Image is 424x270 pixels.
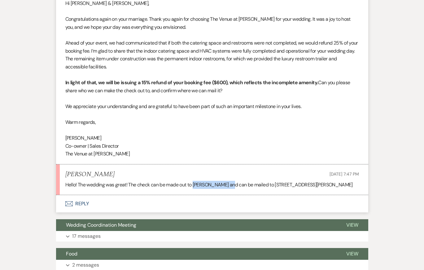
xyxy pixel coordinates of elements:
[56,248,336,260] button: Food
[65,134,359,142] p: [PERSON_NAME]
[72,261,99,269] p: 2 messages
[65,150,359,158] p: The Venue at [PERSON_NAME]
[66,222,136,228] span: Wedding Coordination Meeting
[65,181,359,189] p: Hello! The wedding was great! The check can be made out to [PERSON_NAME] and can be mailed to [ST...
[66,250,77,257] span: Food
[346,250,358,257] span: View
[65,39,359,71] p: Ahead of your event, we had communicated that if both the catering space and restrooms were not c...
[65,118,359,126] p: Warm regards,
[346,222,358,228] span: View
[330,171,359,177] span: [DATE] 7:47 PM
[72,232,101,240] p: 17 messages
[65,171,115,178] h5: [PERSON_NAME]
[56,219,336,231] button: Wedding Coordination Meeting
[56,195,368,212] button: Reply
[56,231,368,242] button: 17 messages
[65,15,359,31] p: Congratulations again on your marriage. Thank you again for choosing The Venue at [PERSON_NAME] f...
[336,219,368,231] button: View
[65,79,318,86] strong: In light of that, we will be issuing a 15% refund of your booking fee ($600), which reflects the ...
[65,79,359,94] p: Can you please share who we can make the check out to, and confirm where we can mail it?
[65,102,359,111] p: We appreciate your understanding and are grateful to have been part of such an important mileston...
[336,248,368,260] button: View
[65,142,359,150] p: Co-owner | Sales Director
